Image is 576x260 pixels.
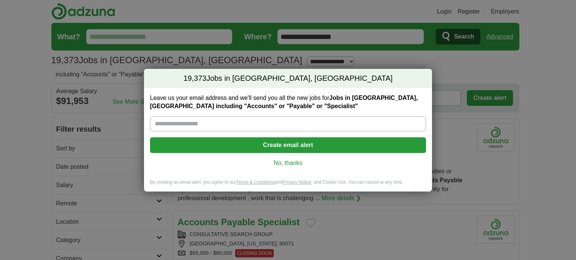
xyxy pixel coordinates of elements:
span: 19,373 [183,73,206,84]
a: Terms & Conditions [236,180,275,185]
label: Leave us your email address and we'll send you all the new jobs for [150,94,426,110]
div: By creating an email alert, you agree to our and , and Cookie Use. You can cancel at any time. [144,179,432,192]
a: Privacy Notice [283,180,312,185]
button: Create email alert [150,137,426,153]
h2: Jobs in [GEOGRAPHIC_DATA], [GEOGRAPHIC_DATA] [144,69,432,88]
a: No, thanks [156,159,420,167]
